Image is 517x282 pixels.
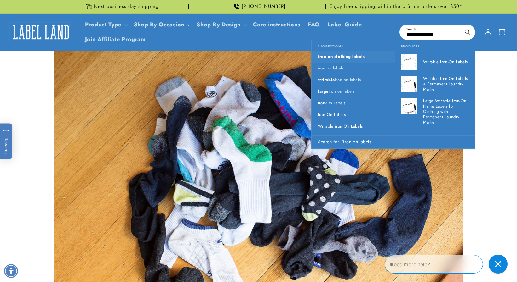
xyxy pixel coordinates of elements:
[401,98,417,114] img: Large Writable Iron-On Name Labels for Clothing with Permanent Laundry Marker - Label Land
[81,17,130,32] summary: Product Type
[94,3,159,10] span: Next business day shipping
[318,139,374,145] span: Search for “iron on labels”
[401,54,417,70] img: write on me label
[3,128,9,154] span: Rewards
[395,95,475,128] a: Large Writable Iron-On Name Labels for Clothing with Permanent Laundry Marker
[312,86,395,97] a: large iron on labels
[447,25,461,39] button: Clear search term
[395,73,475,95] a: Writable Iron-On Labels + Permanent Laundry Marker
[9,22,72,42] img: Label Land
[304,17,324,32] a: FAQ
[318,54,365,59] p: iron on clothing labels
[197,20,240,29] a: Shop By Design
[130,17,193,32] summary: Shop By Occasion
[401,76,417,92] img: Writable Iron-On Labels + Permanent Laundry Marker - Label Land
[312,74,395,86] a: writable iron on labels
[401,40,468,51] h2: Products
[318,112,346,118] p: Iron On Labels
[335,77,361,83] mark: iron on labels
[423,76,468,92] p: Writable Iron-On Labels + Permanent Laundry Marker
[242,3,286,10] span: [PHONE_NUMBER]
[318,77,361,83] p: writable iron on labels
[193,17,249,32] summary: Shop By Design
[328,21,362,28] span: Label Guide
[461,25,474,39] button: Search
[423,98,468,125] p: Large Writable Iron-On Name Labels for Clothing with Permanent Laundry Marker
[312,97,395,109] a: Iron-On Labels
[312,109,395,121] a: Iron On Labels
[318,124,363,129] p: Writable iron On Labels
[395,51,475,73] a: Writable Iron-On Labels
[249,17,304,32] a: Care instructions
[318,66,344,71] p: iron on labels
[318,77,335,83] span: writable
[318,88,329,94] span: large
[324,17,366,32] a: Label Guide
[385,252,511,276] iframe: Gorgias Floating Chat
[308,21,320,28] span: FAQ
[312,63,395,74] a: iron on labels
[4,264,18,278] div: Accessibility Menu
[312,121,395,132] a: Writable iron On Labels
[312,51,395,63] a: iron on clothing labels
[318,40,388,51] h2: Suggestions
[423,59,468,65] p: Writable Iron-On Labels
[134,21,185,28] span: Shop By Occasion
[318,101,345,106] p: Iron-On Labels
[253,21,300,28] span: Care instructions
[81,32,150,47] a: Join Affiliate Program
[7,20,75,44] a: Label Land
[318,65,344,71] mark: iron on labels
[85,36,146,43] span: Join Affiliate Program
[318,89,354,94] p: large iron on labels
[330,3,462,10] span: Enjoy free shipping within the U.S. on orders over $50*
[329,88,354,94] mark: iron on labels
[85,20,122,29] a: Product Type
